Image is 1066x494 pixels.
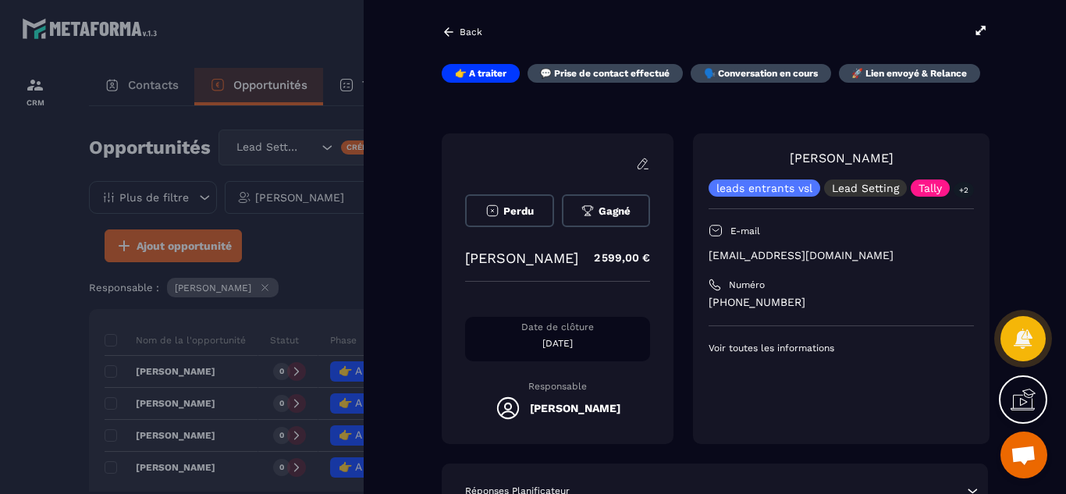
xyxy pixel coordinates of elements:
button: Gagné [562,194,651,227]
p: Date de clôture [465,321,650,333]
p: 👉 A traiter [455,67,506,80]
p: Responsable [465,381,650,392]
p: [PHONE_NUMBER] [709,295,974,310]
p: 🗣️ Conversation en cours [704,67,818,80]
p: Numéro [729,279,765,291]
p: E-mail [730,225,760,237]
span: Gagné [599,205,631,217]
span: Perdu [503,205,534,217]
p: Lead Setting [832,183,899,194]
p: [PERSON_NAME] [465,250,578,266]
button: Perdu [465,194,554,227]
a: [PERSON_NAME] [790,151,894,165]
p: 🚀 Lien envoyé & Relance [851,67,967,80]
p: [DATE] [465,337,650,350]
div: Ouvrir le chat [1000,432,1047,478]
p: 2 599,00 € [578,243,650,273]
p: 💬 Prise de contact effectué [540,67,670,80]
p: Voir toutes les informations [709,342,974,354]
p: [EMAIL_ADDRESS][DOMAIN_NAME] [709,248,974,263]
h5: [PERSON_NAME] [530,402,620,414]
p: Tally [919,183,942,194]
p: leads entrants vsl [716,183,812,194]
p: +2 [954,182,974,198]
p: Back [460,27,482,37]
